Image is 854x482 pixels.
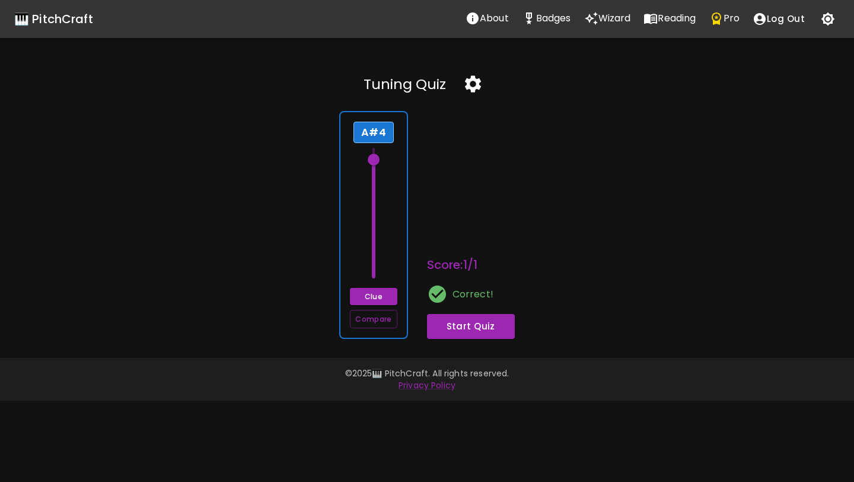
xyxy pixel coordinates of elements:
button: Compare [350,310,397,328]
p: Correct! [453,287,493,302]
h6: Score: 1 / 1 [427,255,477,274]
a: 🎹 PitchCraft [14,9,93,28]
button: Start Quiz [427,314,515,339]
button: Clue [350,288,397,305]
a: About [459,7,515,31]
p: Pro [724,11,740,26]
button: Reading [637,7,702,30]
a: Privacy Policy [399,379,455,391]
p: Reading [658,11,696,26]
button: Stats [515,7,578,30]
a: Reading [637,7,702,31]
p: Badges [536,11,571,26]
div: A#4 [353,122,393,143]
p: About [480,11,509,26]
p: © 2025 🎹 PitchCraft. All rights reserved. [85,367,769,379]
button: Wizard [578,7,638,30]
button: account of current user [746,7,811,31]
p: Wizard [598,11,631,26]
button: About [459,7,515,30]
button: Pro [703,7,746,30]
h5: Tuning Quiz [364,75,446,94]
a: Stats [515,7,578,31]
a: Pro [703,7,746,31]
a: Wizard [578,7,638,31]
